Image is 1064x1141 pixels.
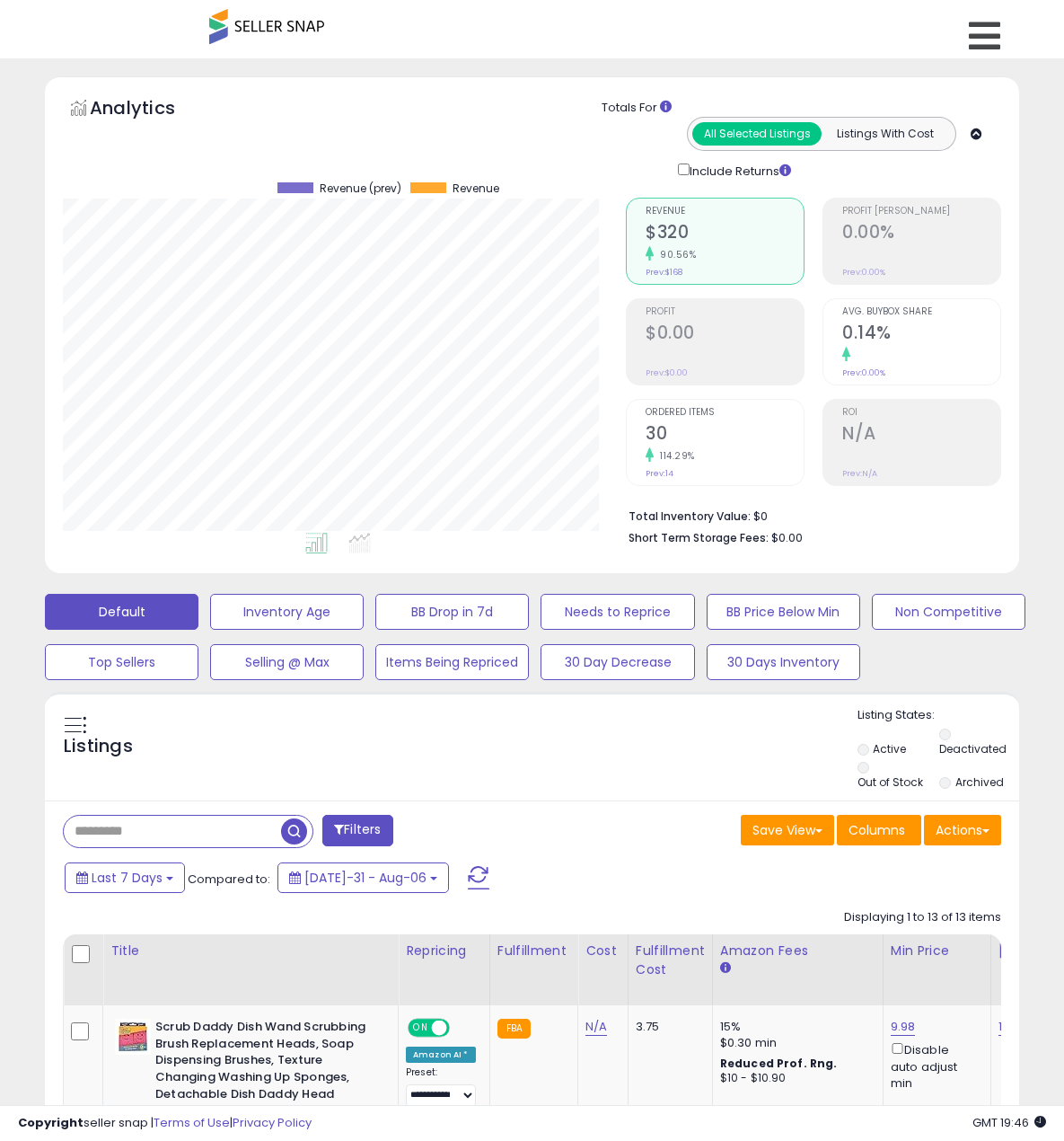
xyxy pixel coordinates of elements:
[654,449,695,463] small: 114.29%
[771,529,803,546] span: $0.00
[45,594,198,630] button: Default
[497,942,570,960] div: Fulfillment
[939,741,1007,756] label: Deactivated
[654,248,696,261] small: 90.56%
[707,644,860,680] button: 30 Days Inventory
[409,1021,432,1036] span: ON
[692,122,822,146] button: All Selected Listings
[497,1019,531,1039] small: FBA
[842,267,885,278] small: Prev: 0.00%
[110,942,391,960] div: Title
[720,1071,869,1086] div: $10 - $10.90
[64,734,133,759] h5: Listings
[375,594,529,630] button: BB Drop in 7d
[998,1018,1024,1036] a: 13.15
[629,509,751,524] b: Total Inventory Value:
[320,182,401,195] span: Revenue (prev)
[45,644,198,680] button: Top Sellers
[857,707,1019,724] p: Listing States:
[155,1019,374,1123] b: Scrub Daddy Dish Wand Scrubbing Brush Replacement Heads, Soap Dispensing Brushes, Texture Changin...
[210,644,364,680] button: Selling @ Max
[821,122,950,146] button: Listings With Cost
[233,1114,312,1131] a: Privacy Policy
[406,1066,476,1107] div: Preset:
[18,1115,312,1132] div: seller snap | |
[375,644,529,680] button: Items Being Repriced
[664,160,813,181] div: Include Returns
[842,468,877,479] small: Prev: N/A
[891,1018,916,1036] a: 9.98
[720,942,875,960] div: Amazon Fees
[842,307,1000,317] span: Avg. Buybox Share
[629,504,988,526] li: $0
[646,307,804,317] span: Profit
[873,741,906,756] label: Active
[18,1114,84,1131] strong: Copyright
[453,182,499,195] span: Revenue
[872,594,1025,630] button: Non Competitive
[636,1019,699,1035] div: 3.75
[646,207,804,217] span: Revenue
[842,222,1000,246] h2: 0.00%
[646,367,688,378] small: Prev: $0.00
[406,1047,476,1063] div: Amazon AI *
[585,1018,607,1036] a: N/A
[707,594,860,630] button: BB Price Below Min
[955,774,1004,790] label: Archived
[741,815,834,845] button: Save View
[447,1021,476,1036] span: OFF
[406,942,482,960] div: Repricing
[720,1056,838,1071] b: Reduced Prof. Rng.
[629,530,769,545] b: Short Term Storage Fees:
[585,942,620,960] div: Cost
[188,871,270,888] span: Compared to:
[90,95,210,125] h5: Analytics
[277,862,449,893] button: [DATE]-31 - Aug-06
[636,942,705,979] div: Fulfillment Cost
[646,323,804,347] h2: $0.00
[322,815,392,846] button: Filters
[154,1114,230,1131] a: Terms of Use
[210,594,364,630] button: Inventory Age
[720,960,731,977] small: Amazon Fees.
[891,1039,977,1092] div: Disable auto adjust min
[65,862,185,893] button: Last 7 Days
[720,1019,869,1035] div: 15%
[646,468,673,479] small: Prev: 14
[924,815,1001,845] button: Actions
[844,909,1001,926] div: Displaying 1 to 13 of 13 items
[646,408,804,418] span: Ordered Items
[842,207,1000,217] span: Profit [PERSON_NAME]
[837,815,921,845] button: Columns
[115,1019,151,1055] img: 51QEZ2H2EiL._SL40_.jpg
[541,594,694,630] button: Needs to Reprice
[842,423,1000,447] h2: N/A
[842,323,1000,347] h2: 0.14%
[842,367,885,378] small: Prev: 0.00%
[891,942,983,960] div: Min Price
[972,1114,1046,1131] span: 2025-08-14 19:46 GMT
[857,774,923,790] label: Out of Stock
[646,267,682,278] small: Prev: $168
[842,408,1000,418] span: ROI
[646,222,804,246] h2: $320
[92,869,163,887] span: Last 7 Days
[720,1035,869,1051] div: $0.30 min
[646,423,804,447] h2: 30
[304,869,426,887] span: [DATE]-31 - Aug-06
[849,821,905,839] span: Columns
[541,644,694,680] button: 30 Day Decrease
[602,100,1006,117] div: Totals For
